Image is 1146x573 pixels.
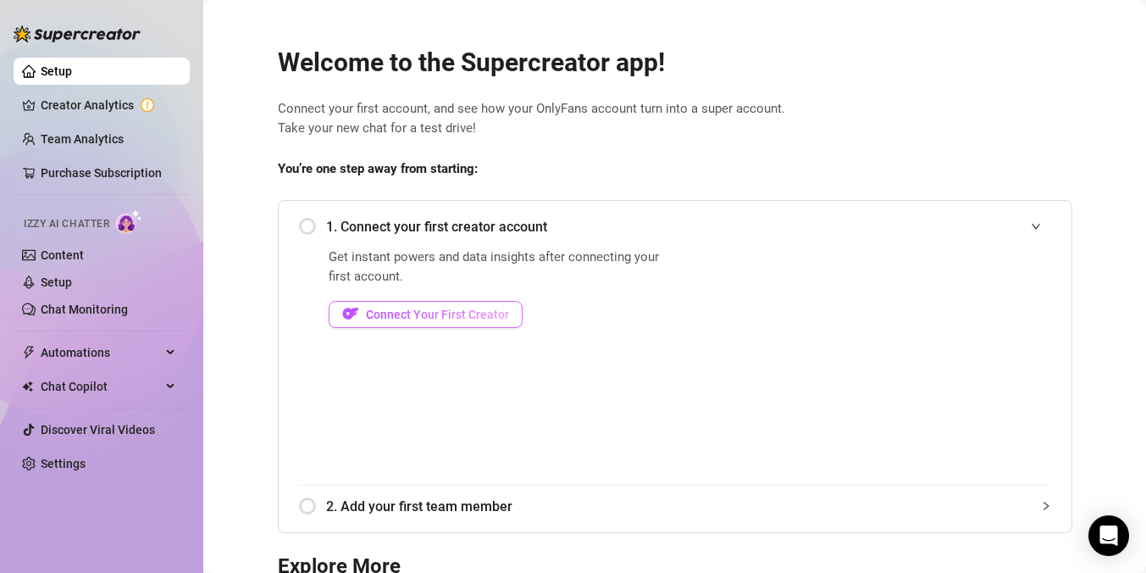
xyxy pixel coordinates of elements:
span: 2. Add your first team member [326,496,1051,517]
img: logo-BBDzfeDw.svg [14,25,141,42]
span: Connect Your First Creator [366,308,509,321]
a: Setup [41,275,72,289]
span: Automations [41,339,161,366]
a: Creator Analytics exclamation-circle [41,92,176,119]
img: AI Chatter [116,209,142,234]
img: Chat Copilot [22,381,33,392]
div: 1. Connect your first creator account [299,206,1051,248]
a: Discover Viral Videos [41,423,155,437]
iframe: Add Creators [712,248,1051,465]
div: Open Intercom Messenger [1088,515,1129,556]
span: Connect your first account, and see how your OnlyFans account turn into a super account. Take you... [278,99,1072,139]
a: OFConnect Your First Creator [329,301,670,328]
a: Settings [41,457,86,470]
span: thunderbolt [22,346,36,359]
h2: Welcome to the Supercreator app! [278,47,1072,79]
span: expanded [1031,221,1041,231]
a: Chat Monitoring [41,303,128,316]
a: Setup [41,64,72,78]
a: Team Analytics [41,132,124,146]
span: 1. Connect your first creator account [326,216,1051,237]
a: Content [41,248,84,262]
button: OFConnect Your First Creator [329,301,523,328]
div: 2. Add your first team member [299,486,1051,527]
span: Izzy AI Chatter [24,216,109,232]
img: OF [342,305,359,322]
span: Chat Copilot [41,373,161,400]
span: collapsed [1041,501,1051,511]
span: Get instant powers and data insights after connecting your first account. [329,248,670,287]
strong: You’re one step away from starting: [278,161,478,176]
a: Purchase Subscription [41,166,162,180]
